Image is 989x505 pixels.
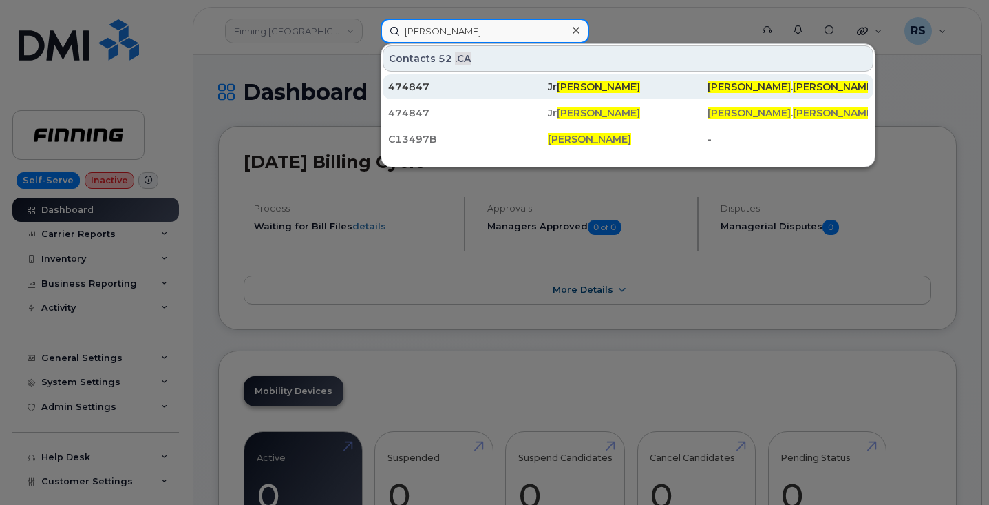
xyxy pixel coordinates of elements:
a: 474847Jr[PERSON_NAME][PERSON_NAME].[PERSON_NAME][EMAIL_ADDRESS][PERSON_NAME][DOMAIN_NAME] [383,74,873,99]
span: [PERSON_NAME] [557,81,640,93]
div: Jr [548,106,708,120]
span: 52 [438,52,452,65]
div: - [708,132,867,146]
span: [PERSON_NAME] [708,107,791,119]
div: Jr [548,80,708,94]
span: .CA [455,52,471,65]
div: . [EMAIL_ADDRESS][PERSON_NAME][DOMAIN_NAME] [708,106,867,120]
div: Contacts [383,45,873,72]
span: [PERSON_NAME] [793,81,876,93]
span: [PERSON_NAME] [793,107,876,119]
a: C13497B[PERSON_NAME]- [383,127,873,152]
div: C13497B [388,132,548,146]
span: [PERSON_NAME] [708,81,791,93]
span: [PERSON_NAME] [557,107,640,119]
span: [PERSON_NAME] [548,133,631,145]
div: 474847 [388,80,548,94]
div: . [EMAIL_ADDRESS][PERSON_NAME][DOMAIN_NAME] [708,80,867,94]
a: 474847Jr[PERSON_NAME][PERSON_NAME].[PERSON_NAME][EMAIL_ADDRESS][PERSON_NAME][DOMAIN_NAME] [383,101,873,125]
div: 474847 [388,106,548,120]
